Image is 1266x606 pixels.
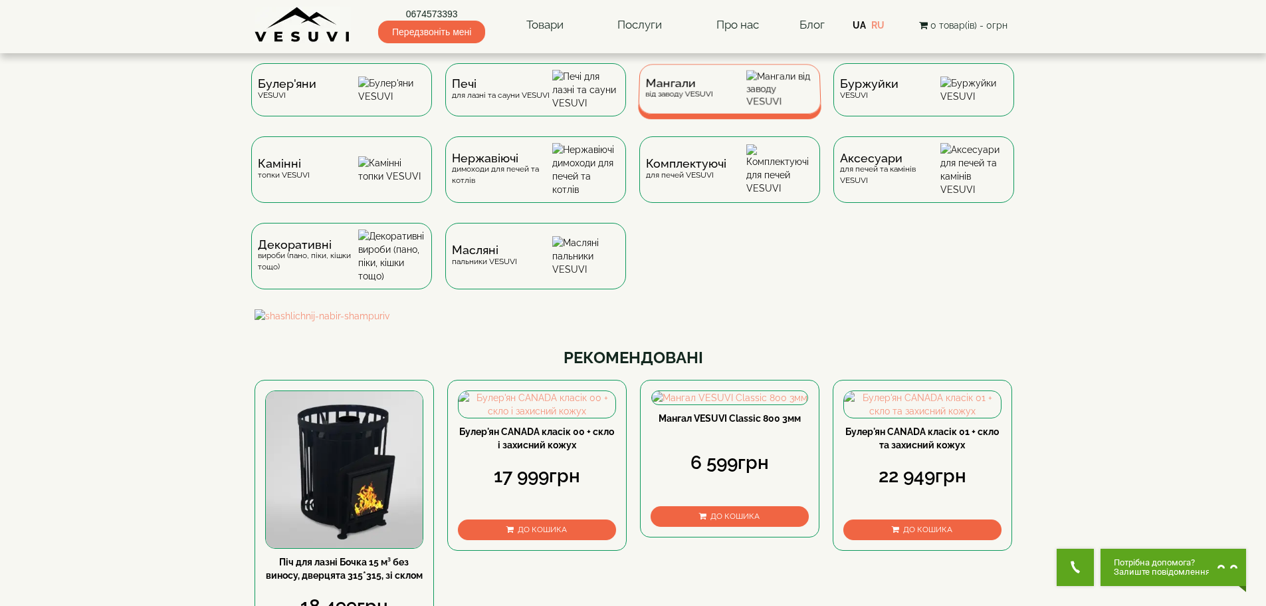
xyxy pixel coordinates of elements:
a: Послуги [604,10,675,41]
button: Get Call button [1057,549,1094,586]
div: пальники VESUVI [452,245,517,267]
span: До кошика [518,525,567,534]
img: Мангали від заводу VESUVI [746,71,814,108]
span: Залиште повідомлення [1114,567,1210,577]
span: Масляні [452,245,517,255]
span: Аксесуари [840,153,940,164]
div: для лазні та сауни VESUVI [452,78,550,100]
div: для печей та камінів VESUVI [840,153,940,186]
img: Завод VESUVI [255,7,351,43]
a: Декоративнівироби (пано, піки, кішки тощо) Декоративні вироби (пано, піки, кішки тощо) [245,223,439,309]
span: Нержавіючі [452,153,552,164]
a: Нержавіючідимоходи для печей та котлів Нержавіючі димоходи для печей та котлів [439,136,633,223]
img: Булер'яни VESUVI [358,76,425,103]
img: Буржуйки VESUVI [940,76,1007,103]
div: від заводу VESUVI [645,78,712,99]
button: Chat button [1101,549,1246,586]
img: Масляні пальники VESUVI [552,236,619,276]
img: Піч для лазні Бочка 15 м³ без виносу, дверцята 315*315, зі склом [266,391,423,548]
button: До кошика [458,520,616,540]
div: 6 599грн [651,450,809,476]
div: топки VESUVI [258,158,310,180]
a: Булер'ян CANADA класік 01 + скло та захисний кожух [845,426,999,450]
a: UA [853,20,866,31]
a: 0674573393 [378,7,485,21]
img: Булер'ян CANADA класік 01 + скло та захисний кожух [844,391,1001,418]
a: Мангаливід заводу VESUVI Мангали від заводу VESUVI [633,63,827,136]
img: Печі для лазні та сауни VESUVI [552,70,619,110]
a: Піч для лазні Бочка 15 м³ без виносу, дверцята 315*315, зі склом [266,557,423,581]
a: Аксесуаридля печей та камінів VESUVI Аксесуари для печей та камінів VESUVI [827,136,1021,223]
button: До кошика [651,506,809,527]
div: VESUVI [840,78,898,100]
span: Буржуйки [840,78,898,89]
span: Декоративні [258,239,358,250]
span: Передзвоніть мені [378,21,485,43]
span: Булер'яни [258,78,316,89]
img: Камінні топки VESUVI [358,156,425,183]
a: Товари [513,10,577,41]
div: вироби (пано, піки, кішки тощо) [258,239,358,273]
a: БуржуйкиVESUVI Буржуйки VESUVI [827,63,1021,136]
a: Булер'яниVESUVI Булер'яни VESUVI [245,63,439,136]
img: Булер'ян CANADA класік 00 + скло і захисний кожух [459,391,615,418]
a: Блог [799,18,825,31]
img: Комплектуючі для печей VESUVI [746,144,813,195]
img: Нержавіючі димоходи для печей та котлів [552,143,619,196]
a: Булер'ян CANADA класік 00 + скло і захисний кожух [459,426,614,450]
button: До кошика [843,520,1002,540]
a: Комплектуючідля печей VESUVI Комплектуючі для печей VESUVI [633,136,827,223]
span: Камінні [258,158,310,169]
a: Про нас [703,10,772,41]
span: Мангали [645,78,713,88]
img: Мангал VESUVI Classic 800 3мм [652,391,807,404]
div: для печей VESUVI [646,158,726,180]
div: VESUVI [258,78,316,100]
a: Печідля лазні та сауни VESUVI Печі для лазні та сауни VESUVI [439,63,633,136]
a: Мангал VESUVI Classic 800 3мм [659,413,801,424]
span: Потрібна допомога? [1114,558,1210,567]
span: До кошика [710,512,760,521]
span: 0 товар(ів) - 0грн [930,20,1007,31]
a: Каміннітопки VESUVI Камінні топки VESUVI [245,136,439,223]
div: 17 999грн [458,463,616,490]
img: shashlichnij-nabir-shampuriv [255,309,1012,323]
a: RU [871,20,885,31]
div: 22 949грн [843,463,1002,490]
img: Аксесуари для печей та камінів VESUVI [940,143,1007,196]
a: Масляніпальники VESUVI Масляні пальники VESUVI [439,223,633,309]
span: До кошика [903,525,952,534]
span: Печі [452,78,550,89]
img: Декоративні вироби (пано, піки, кішки тощо) [358,229,425,283]
button: 0 товар(ів) - 0грн [915,18,1011,33]
span: Комплектуючі [646,158,726,169]
div: димоходи для печей та котлів [452,153,552,186]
